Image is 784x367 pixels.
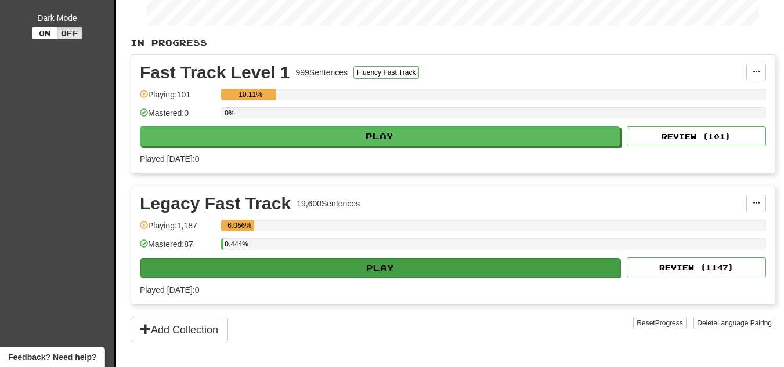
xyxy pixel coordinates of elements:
div: 6.056% [225,220,254,231]
button: Add Collection [131,317,228,343]
button: Review (101) [627,126,766,146]
button: Play [140,126,620,146]
div: Mastered: 87 [140,238,215,257]
p: In Progress [131,37,775,49]
div: Fast Track Level 1 [140,64,290,81]
button: Review (1147) [627,257,766,277]
span: Progress [655,319,683,327]
div: Playing: 1,187 [140,220,215,239]
div: 999 Sentences [296,67,348,78]
div: Mastered: 0 [140,107,215,126]
div: Legacy Fast Track [140,195,291,212]
span: Open feedback widget [8,351,96,363]
button: On [32,27,57,39]
span: Played [DATE]: 0 [140,154,199,163]
div: 10.11% [225,89,276,100]
button: ResetProgress [633,317,686,329]
span: Played [DATE]: 0 [140,285,199,295]
div: Dark Mode [9,12,106,24]
span: Language Pairing [717,319,772,327]
button: DeleteLanguage Pairing [693,317,775,329]
button: Fluency Fast Track [353,66,419,79]
div: Playing: 101 [140,89,215,108]
div: 19,600 Sentences [297,198,360,209]
button: Play [140,258,620,278]
button: Off [57,27,82,39]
